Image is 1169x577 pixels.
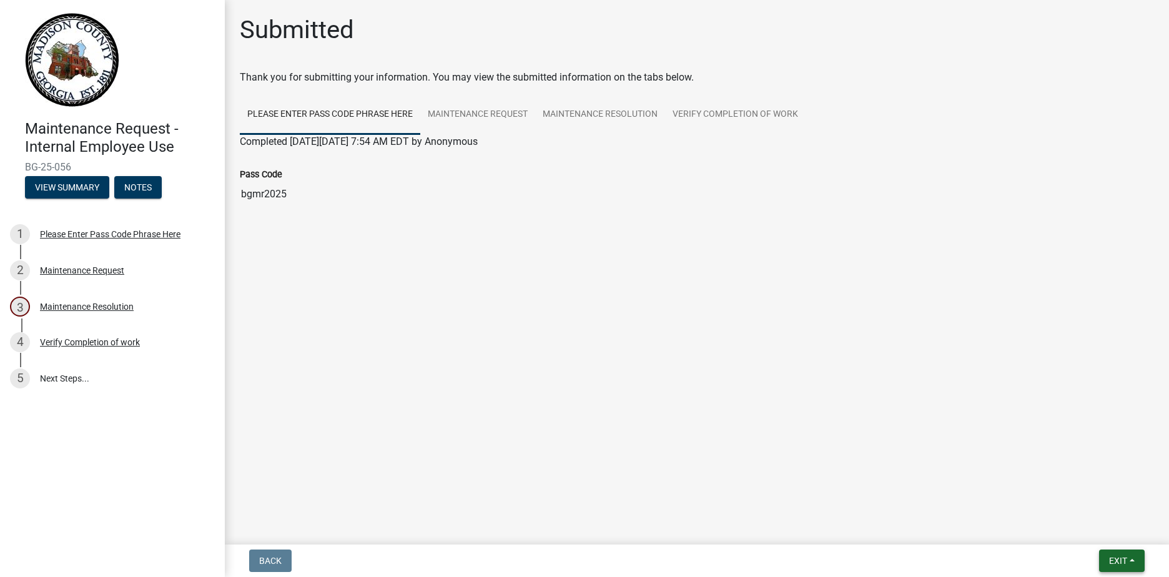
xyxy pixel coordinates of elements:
h4: Maintenance Request - Internal Employee Use [25,120,215,156]
a: Maintenance Request [420,95,535,135]
wm-modal-confirm: Notes [114,183,162,193]
button: Back [249,550,292,572]
span: Back [259,556,282,566]
a: Verify Completion of work [665,95,806,135]
div: Thank you for submitting your information. You may view the submitted information on the tabs below. [240,70,1154,85]
div: 3 [10,297,30,317]
div: 2 [10,260,30,280]
span: BG-25-056 [25,161,200,173]
div: 4 [10,332,30,352]
img: Madison County, Georgia [25,13,119,107]
div: 1 [10,224,30,244]
div: 5 [10,368,30,388]
wm-modal-confirm: Summary [25,183,109,193]
div: Verify Completion of work [40,338,140,347]
button: View Summary [25,176,109,199]
a: Maintenance Resolution [535,95,665,135]
a: Please Enter Pass Code Phrase Here [240,95,420,135]
h1: Submitted [240,15,354,45]
button: Exit [1099,550,1145,572]
button: Notes [114,176,162,199]
div: Maintenance Resolution [40,302,134,311]
label: Pass Code [240,170,282,179]
div: Maintenance Request [40,266,124,275]
div: Please Enter Pass Code Phrase Here [40,230,180,239]
span: Exit [1109,556,1127,566]
span: Completed [DATE][DATE] 7:54 AM EDT by Anonymous [240,136,478,147]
